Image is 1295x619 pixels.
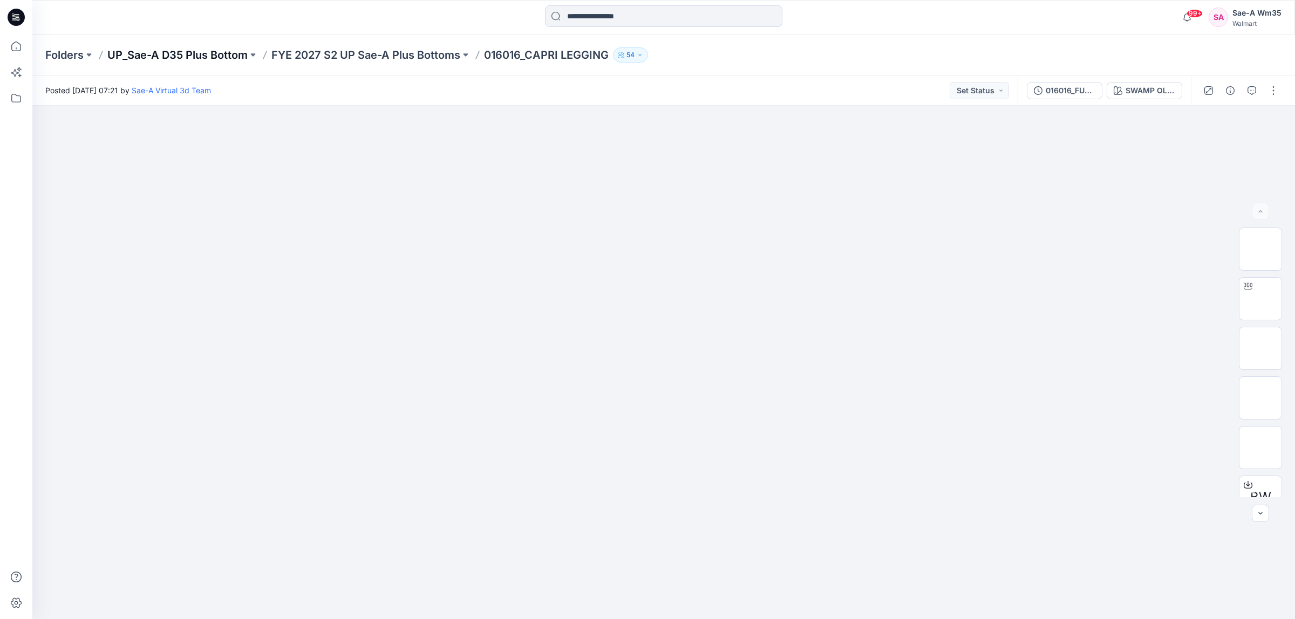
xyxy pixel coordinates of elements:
button: 016016_FULL COLORWAYS [1027,82,1102,99]
span: BW [1250,487,1271,507]
a: Folders [45,47,84,63]
p: 54 [626,49,635,61]
span: Posted [DATE] 07:21 by [45,85,211,96]
a: UP_Sae-A D35 Plus Bottom [107,47,248,63]
p: 016016_CAPRI LEGGING [484,47,609,63]
div: Walmart [1232,19,1282,27]
button: Details [1222,82,1239,99]
a: Sae-A Virtual 3d Team [132,86,211,95]
div: SWAMP OLIVE [1126,85,1175,97]
div: SA [1209,8,1228,27]
button: 54 [613,47,648,63]
span: 99+ [1187,9,1203,18]
button: SWAMP OLIVE [1107,82,1182,99]
div: 016016_FULL COLORWAYS [1046,85,1095,97]
a: FYE 2027 S2 UP Sae-A Plus Bottoms [271,47,460,63]
div: Sae-A Wm35 [1232,6,1282,19]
